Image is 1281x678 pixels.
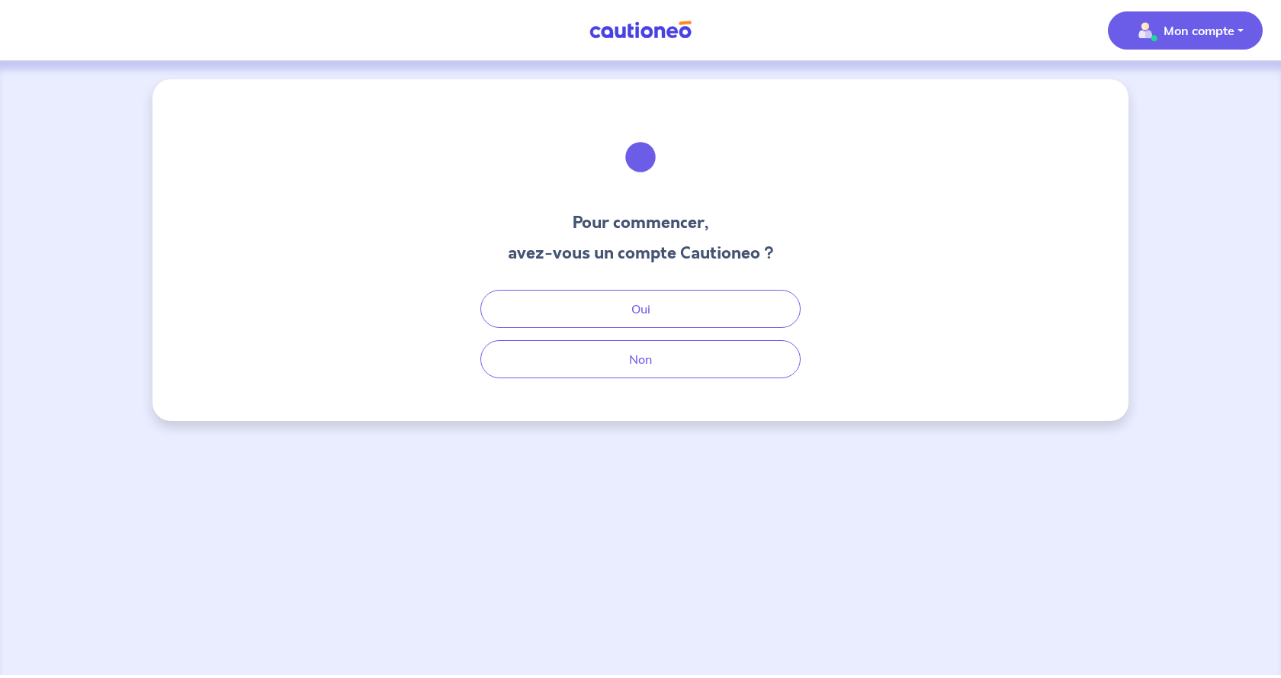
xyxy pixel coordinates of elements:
h3: Pour commencer, [508,210,774,235]
h3: avez-vous un compte Cautioneo ? [508,241,774,265]
button: Oui [480,290,801,328]
button: Non [480,340,801,378]
img: illu_welcome.svg [599,116,682,198]
img: illu_account_valid_menu.svg [1133,18,1157,43]
p: Mon compte [1164,21,1234,40]
button: illu_account_valid_menu.svgMon compte [1108,11,1263,50]
img: Cautioneo [583,21,698,40]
